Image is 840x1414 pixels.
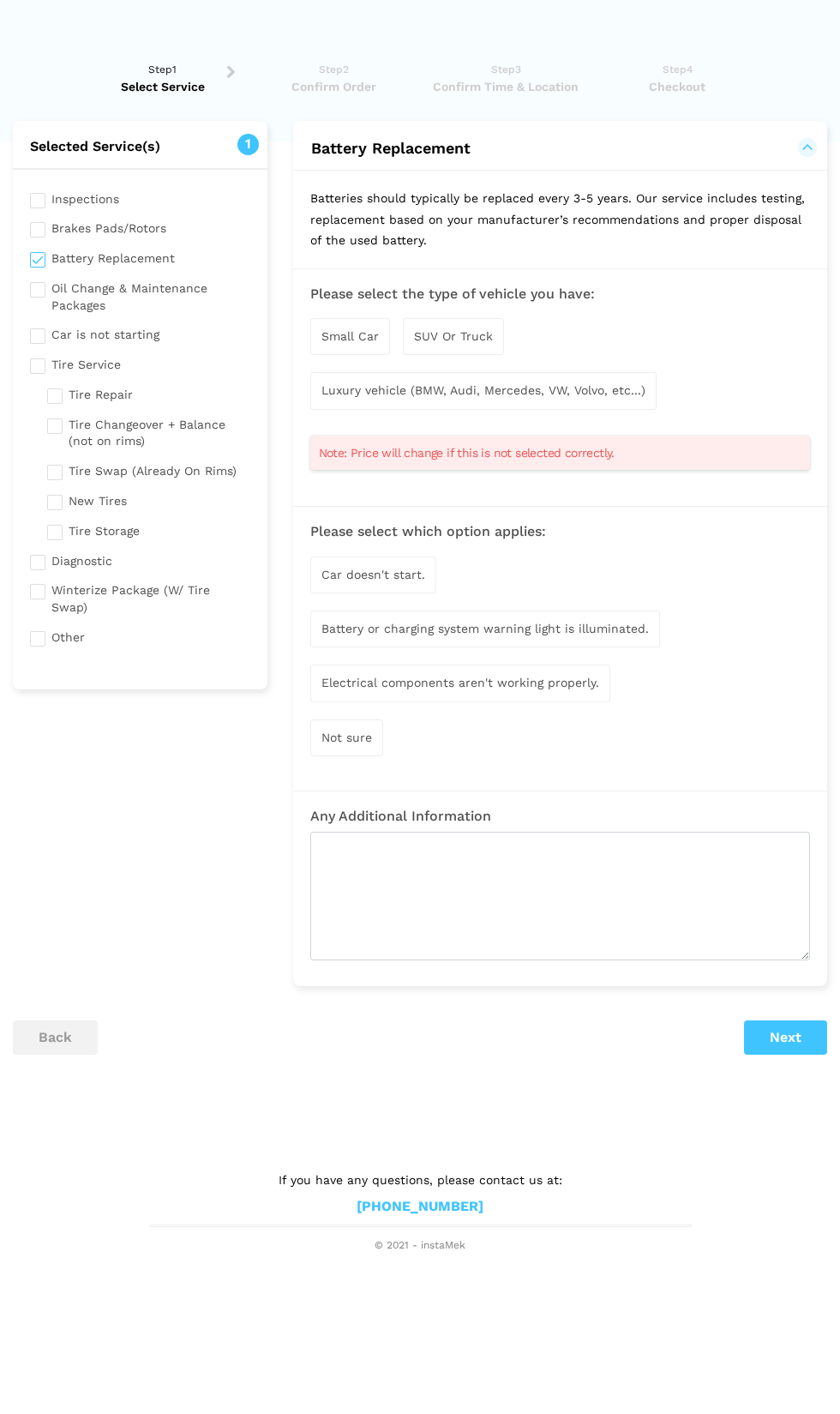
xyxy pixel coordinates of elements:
[357,1198,483,1216] a: [PHONE_NUMBER]
[253,61,416,95] a: Step2
[424,61,587,95] a: Step3
[13,138,267,155] h2: Selected Service(s)
[150,1239,690,1253] span: © 2021 - instaMek
[310,286,810,302] h3: Please select the type of vehicle you have:
[310,524,810,539] h3: Please select which option applies:
[321,622,649,635] span: Battery or charging system warning light is illuminated.
[424,78,587,95] span: Confirm Time & Location
[237,134,259,155] span: 1
[321,568,425,581] span: Car doesn't start.
[414,329,493,343] span: SUV Or Truck
[596,78,759,95] span: Checkout
[150,1170,690,1189] p: If you have any questions, please contact us at:
[321,329,379,343] span: Small Car
[319,444,615,461] span: Note: Price will change if this is not selected correctly.
[293,171,827,268] p: Batteries should typically be replaced every 3-5 years. Our service includes testing, replacement...
[13,1020,98,1055] button: back
[744,1020,827,1055] button: Next
[253,78,416,95] span: Confirm Order
[321,731,372,744] span: Not sure
[596,61,759,95] a: Step4
[321,383,645,397] span: Luxury vehicle (BMW, Audi, Mercedes, VW, Volvo, etc...)
[310,138,810,159] button: Battery Replacement
[81,61,244,95] a: Step1
[310,809,810,824] h3: Any Additional Information
[81,78,244,95] span: Select Service
[321,676,599,689] span: Electrical components aren't working properly.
